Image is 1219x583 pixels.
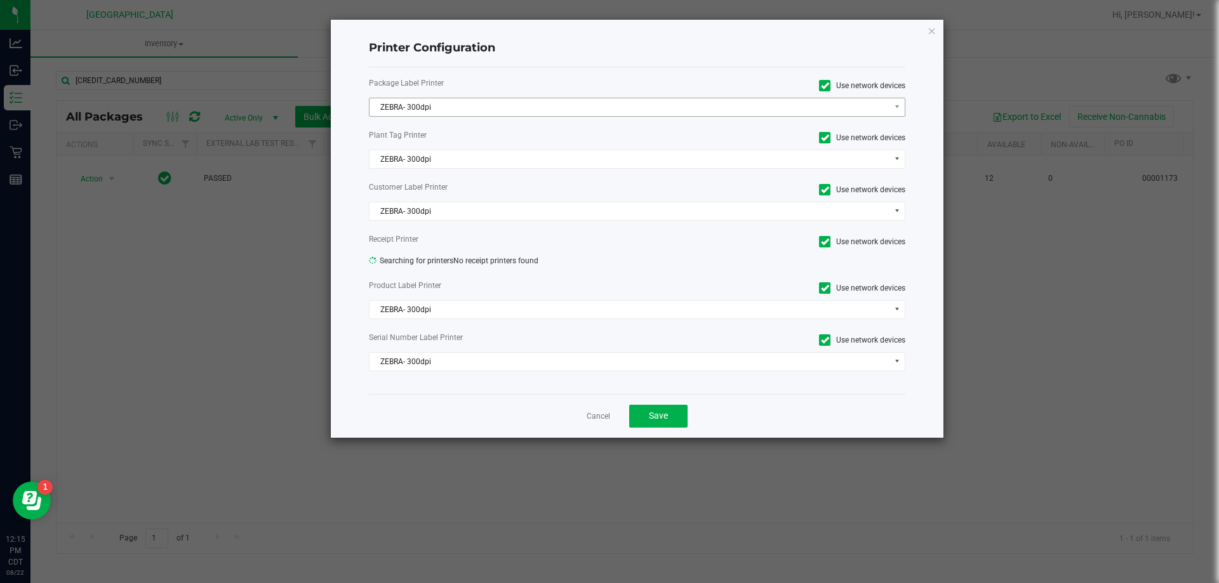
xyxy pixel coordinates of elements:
label: Plant Tag Printer [369,129,628,141]
span: ZEBRA- 300dpi [370,353,889,370]
a: Cancel [587,411,610,422]
label: Use network devices [647,334,906,346]
label: Use network devices [647,132,906,143]
span: Searching for printers [369,256,453,265]
span: ZEBRA- 300dpi [370,98,889,116]
label: Use network devices [647,184,906,195]
span: ZEBRA- 300dpi [370,202,889,220]
label: Use network devices [647,236,906,247]
iframe: Resource center unread badge [37,480,53,495]
span: ZEBRA- 300dpi [370,150,889,168]
button: Save [629,405,688,428]
span: ZEBRA- 300dpi [370,301,889,318]
label: Product Label Printer [369,280,628,291]
span: No receipt printers found [453,256,538,265]
label: Receipt Printer [369,233,628,245]
label: Package Label Printer [369,77,628,89]
label: Use network devices [647,80,906,91]
label: Customer Label Printer [369,181,628,193]
iframe: Resource center [13,481,51,520]
label: Serial Number Label Printer [369,332,628,343]
span: Save [649,410,668,421]
label: Use network devices [647,282,906,294]
h4: Printer Configuration [369,40,906,56]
